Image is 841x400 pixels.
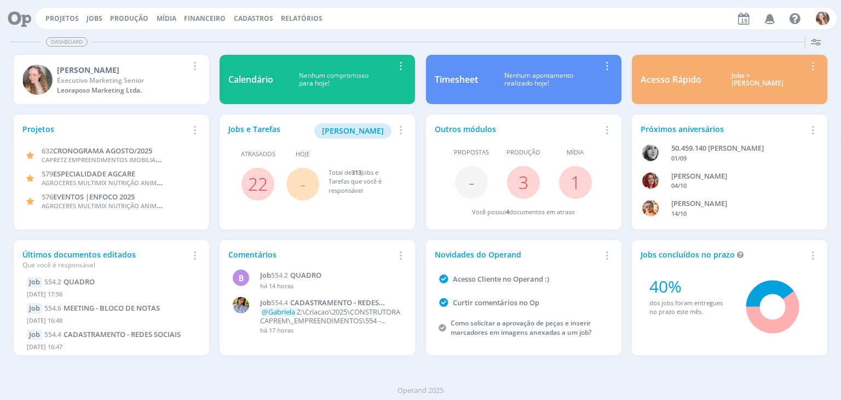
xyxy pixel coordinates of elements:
[322,125,384,136] span: [PERSON_NAME]
[260,298,379,316] span: CADASTRAMENTO - REDES SOCIAIS
[27,314,196,330] div: [DATE] 16:48
[22,123,188,135] div: Projetos
[571,170,580,194] a: 1
[228,123,394,139] div: Jobs e Tarefas
[42,200,182,210] span: AGROCERES MULTIMIX NUTRIÇÃO ANIMAL LTDA.
[53,192,135,202] span: EVENTOS |ENFOCO 2025
[271,271,288,280] span: 554.2
[435,249,600,260] div: Novidades do Operand
[273,72,394,88] div: Nenhum compromisso para hoje!
[83,14,106,23] button: Jobs
[260,282,293,290] span: há 14 horas
[300,172,306,196] span: -
[42,146,53,156] span: 632
[478,72,600,88] div: Nenhum apontamento realizado hoje!
[57,85,188,95] div: Leoraposo Marketing Ltda.
[45,14,79,23] a: Projetos
[260,308,401,325] p: Z:\Criacao\2025\CONSTRUTORA CAPREM\_EMPREENDIMENTOS\554 - RESIDENCIAL DAS OLIVEIRAS\CADASTRAMENTO...
[435,73,478,86] div: Timesheet
[233,297,249,313] img: A
[641,249,806,260] div: Jobs concluídos no prazo
[816,12,830,25] img: G
[649,299,731,317] div: dos jobs foram entregues no prazo este mês.
[649,274,731,299] div: 40%
[44,303,160,313] a: 554.6MEETING - BLOCO DE NOTAS
[642,145,659,161] img: J
[329,168,396,196] div: Total de Jobs e Tarefas que você é responsável
[27,288,196,304] div: [DATE] 17:56
[506,208,509,216] span: 4
[44,277,61,287] span: 554.2
[228,73,273,86] div: Calendário
[42,192,53,202] span: 576
[641,123,806,135] div: Próximos aniversários
[233,270,249,286] div: B
[241,150,275,159] span: Atrasados
[260,271,401,280] a: Job554.2QUADRO
[671,181,687,190] span: 04/10
[260,326,293,334] span: há 17 horas
[454,148,489,157] span: Propostas
[231,14,277,23] button: Cadastros
[64,277,95,287] span: QUADRO
[506,148,540,157] span: Produção
[42,154,186,164] span: CAPRETZ EMPREENDIMENTOS IMOBILIARIOS LTDA
[181,14,229,23] button: Financeiro
[87,14,102,23] a: Jobs
[472,208,575,217] div: Você possui documentos em atraso
[519,170,528,194] a: 3
[426,55,621,104] a: TimesheetNenhum apontamentorealizado hoje!
[271,298,288,307] span: 554.4
[453,274,549,284] a: Acesso Cliente no Operand :)
[153,14,180,23] button: Mídia
[42,145,152,156] a: 632CRONOGRAMA AGOSTO/2025
[314,123,391,139] button: [PERSON_NAME]
[42,177,182,187] span: AGROCERES MULTIMIX NUTRIÇÃO ANIMAL LTDA.
[44,277,95,287] a: 554.2QUADRO
[42,14,82,23] button: Projetos
[671,209,687,218] span: 14/10
[57,64,188,76] div: Gabriela
[435,123,600,135] div: Outros módulos
[314,125,391,135] a: [PERSON_NAME]
[44,329,181,339] a: 554.4CADASTRAMENTO - REDES SOCIAIS
[262,307,295,317] span: @Gabriela
[290,270,321,280] span: QUADRO
[22,249,188,270] div: Últimos documentos editados
[228,249,394,260] div: Comentários
[53,169,135,179] span: ESPECIALIDADE AGCARE
[57,76,188,85] div: Executivo Marketing Senior
[53,146,152,156] span: CRONOGRAMA AGOSTO/2025
[641,73,701,86] div: Acesso Rápido
[278,14,326,23] button: Relatórios
[671,143,806,154] div: 50.459.140 JANAÍNA LUNA FERRO
[567,148,584,157] span: Mídia
[815,9,830,28] button: G
[64,303,160,313] span: MEETING - BLOCO DE NOTAS
[642,173,659,189] img: G
[469,170,474,194] span: -
[44,304,61,313] span: 554.6
[42,169,53,179] span: 579
[44,330,61,339] span: 554.4
[110,14,148,23] a: Produção
[27,340,196,356] div: [DATE] 16:47
[451,318,591,337] a: Como solicitar a aprovação de peças e inserir marcadores em imagens anexadas a um job?
[234,14,273,23] span: Cadastros
[22,65,53,95] img: G
[296,150,310,159] span: Hoje
[46,37,88,47] span: Dashboard
[260,299,401,307] a: Job554.4CADASTRAMENTO - REDES SOCIAIS
[710,72,806,88] div: Jobs > [PERSON_NAME]
[27,303,42,314] div: Job
[642,200,659,216] img: V
[671,198,806,209] div: VICTOR MIRON COUTO
[453,298,539,307] a: Curtir comentários no Op
[671,171,806,182] div: GIOVANA DE OLIVEIRA PERSINOTI
[248,172,268,196] a: 22
[27,277,42,288] div: Job
[27,329,42,340] div: Job
[22,260,188,270] div: Que você é responsável
[352,168,361,176] span: 313
[184,14,226,23] a: Financeiro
